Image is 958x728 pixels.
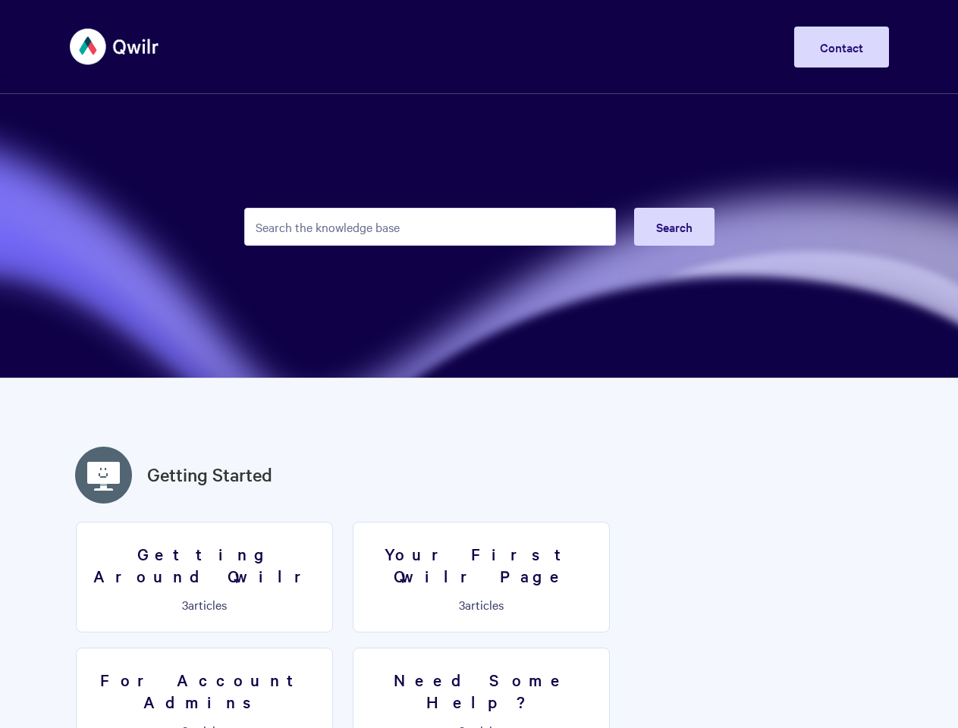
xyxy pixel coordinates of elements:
[70,18,160,75] img: Qwilr Help Center
[459,596,465,613] span: 3
[76,522,333,632] a: Getting Around Qwilr 3articles
[634,208,715,246] button: Search
[353,522,610,632] a: Your First Qwilr Page 3articles
[244,208,616,246] input: Search the knowledge base
[656,218,693,235] span: Search
[363,598,600,611] p: articles
[86,543,323,586] h3: Getting Around Qwilr
[363,669,600,712] h3: Need Some Help?
[86,598,323,611] p: articles
[363,543,600,586] h3: Your First Qwilr Page
[147,461,272,488] a: Getting Started
[182,596,188,613] span: 3
[86,669,323,712] h3: For Account Admins
[794,27,889,67] a: Contact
